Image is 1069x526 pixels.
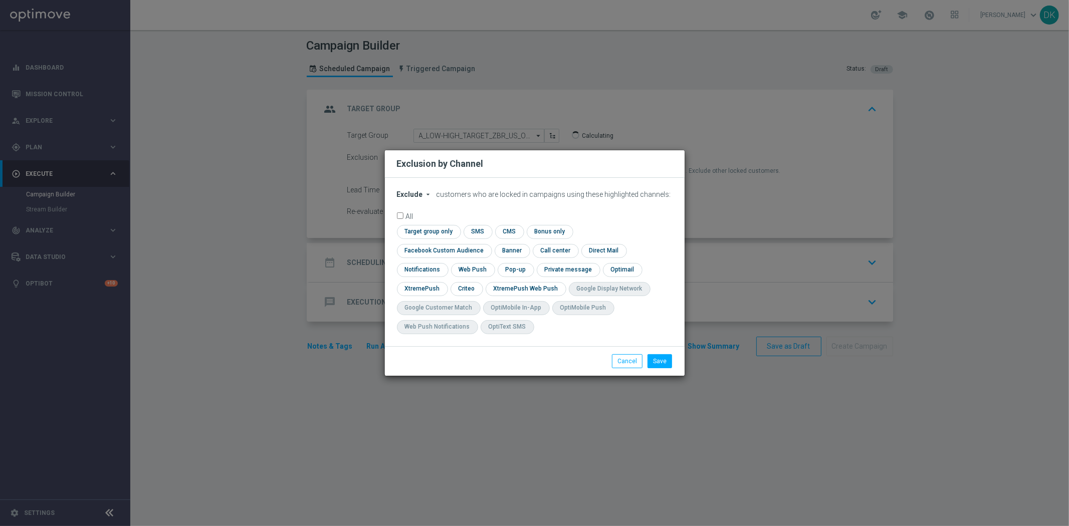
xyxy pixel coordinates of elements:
div: Google Customer Match [405,304,473,312]
label: All [406,212,413,219]
div: customers who are locked in campaigns using these highlighted channels: [397,190,673,199]
button: Exclude arrow_drop_down [397,190,435,199]
i: arrow_drop_down [424,190,433,198]
div: Web Push Notifications [405,323,470,331]
h2: Exclusion by Channel [397,158,484,170]
div: OptiText SMS [489,323,526,331]
button: Save [648,354,672,368]
div: OptiMobile In-App [491,304,542,312]
span: Exclude [397,190,423,198]
div: Google Display Network [577,285,643,293]
button: Cancel [612,354,643,368]
div: OptiMobile Push [560,304,606,312]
